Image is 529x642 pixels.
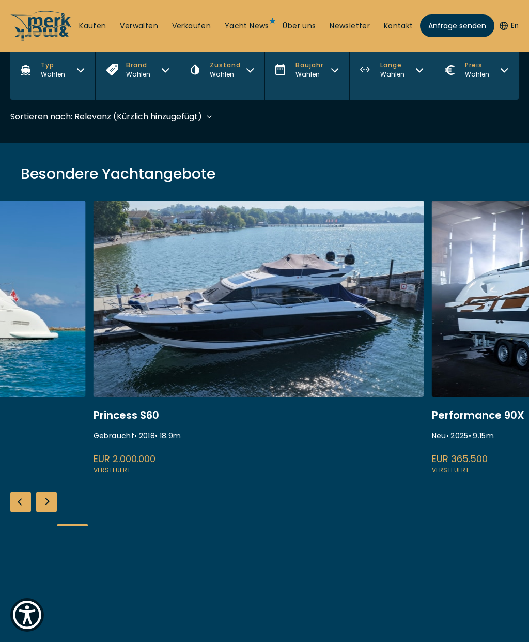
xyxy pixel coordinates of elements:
button: BaujahrWählen [264,40,349,100]
div: Wählen [210,70,241,79]
span: Zustand [210,60,241,70]
div: Sortieren nach: Relevanz (Kürzlich hinzugefügt) [10,110,202,123]
a: Anfrage senden [420,14,494,37]
div: Wählen [380,70,404,79]
button: BrandWählen [95,40,180,100]
a: Kontakt [384,21,413,32]
a: Yacht News [225,21,269,32]
button: En [500,21,519,31]
a: Verkaufen [172,21,211,32]
button: ZustandWählen [180,40,264,100]
div: Wählen [295,70,323,79]
button: Show Accessibility Preferences [10,598,44,632]
button: TypWählen [10,40,95,100]
button: PreisWählen [434,40,519,100]
span: Typ [41,60,65,70]
span: Baujahr [295,60,323,70]
a: Über uns [283,21,316,32]
span: Preis [465,60,489,70]
div: Next slide [36,492,57,512]
button: LängeWählen [349,40,434,100]
div: Wählen [41,70,65,79]
a: Verwalten [120,21,158,32]
div: Wählen [126,70,150,79]
div: Wählen [465,70,489,79]
div: Previous slide [10,492,31,512]
span: Länge [380,60,404,70]
span: Anfrage senden [428,21,486,32]
span: Brand [126,60,150,70]
a: Kaufen [79,21,106,32]
a: Newsletter [330,21,370,32]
